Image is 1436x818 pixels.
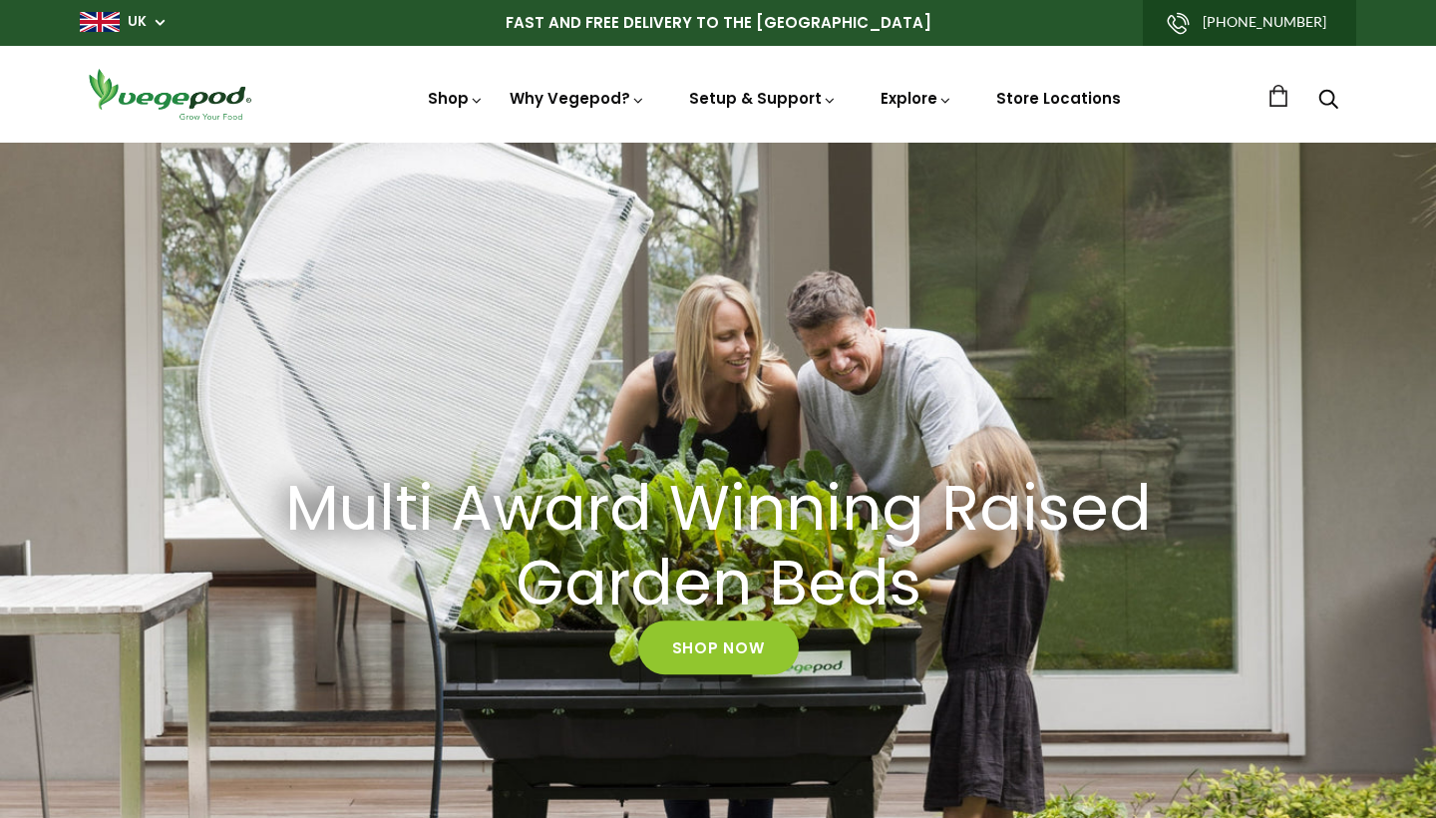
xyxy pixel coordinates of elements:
[269,472,1167,621] h2: Multi Award Winning Raised Garden Beds
[689,88,837,109] a: Setup & Support
[638,621,799,675] a: Shop Now
[128,12,147,32] a: UK
[80,66,259,123] img: Vegepod
[244,472,1192,621] a: Multi Award Winning Raised Garden Beds
[80,12,120,32] img: gb_large.png
[1318,91,1338,112] a: Search
[996,88,1121,109] a: Store Locations
[510,88,645,109] a: Why Vegepod?
[428,88,484,109] a: Shop
[881,88,952,109] a: Explore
